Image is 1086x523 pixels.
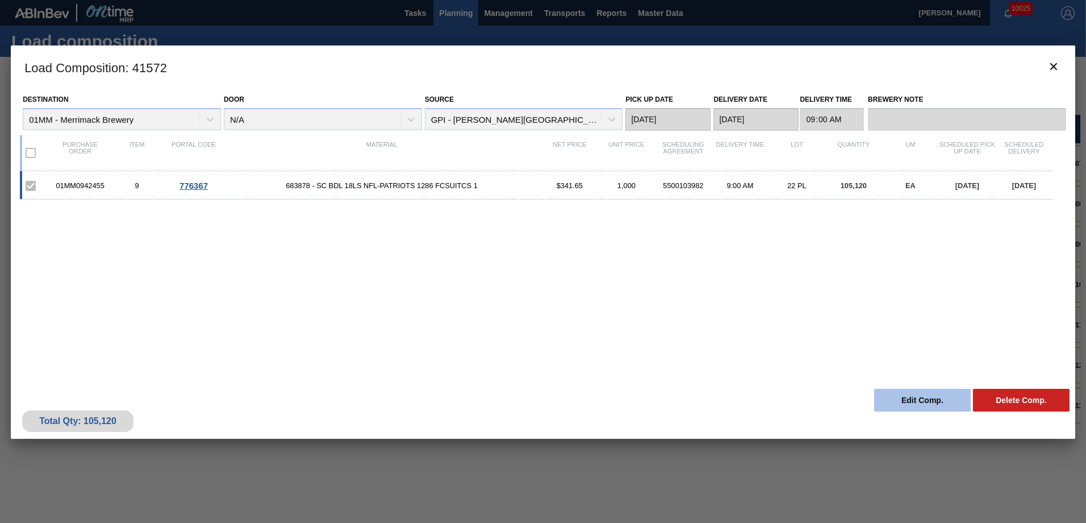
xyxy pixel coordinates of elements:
[179,181,208,190] span: 776367
[655,141,712,165] div: Scheduling Agreement
[541,141,598,165] div: Net Price
[800,92,864,108] label: Delivery Time
[31,416,125,426] div: Total Qty: 105,120
[598,141,655,165] div: Unit Price
[874,389,971,412] button: Edit Comp.
[52,141,108,165] div: Purchase order
[598,181,655,190] div: 1,000
[973,389,1070,412] button: Delete Comp.
[841,181,867,190] span: 105,120
[1012,181,1036,190] span: [DATE]
[939,141,996,165] div: Scheduled Pick up Date
[713,96,767,103] label: Delivery Date
[996,141,1052,165] div: Scheduled Delivery
[712,181,768,190] div: 9:00 AM
[825,141,882,165] div: Quantity
[222,181,541,190] span: 683878 - SC BDL 18LS NFL-PATRIOTS 1286 FCSUITCS 1
[905,181,916,190] span: EA
[625,96,673,103] label: Pick up Date
[11,45,1075,89] h3: Load Composition : 41572
[165,141,222,165] div: Portal code
[224,96,244,103] label: Door
[768,141,825,165] div: Lot
[165,181,222,190] div: Go to Order
[768,181,825,190] div: 22 PL
[713,108,799,131] input: mm/dd/yyyy
[541,181,598,190] div: $341.65
[108,141,165,165] div: Item
[52,181,108,190] div: 01MM0942455
[108,181,165,190] div: 9
[425,96,454,103] label: Source
[23,96,68,103] label: Destination
[882,141,939,165] div: UM
[955,181,979,190] span: [DATE]
[655,181,712,190] div: 5500103982
[222,141,541,165] div: Material
[712,141,768,165] div: Delivery Time
[625,108,711,131] input: mm/dd/yyyy
[868,92,1066,108] label: Brewery Note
